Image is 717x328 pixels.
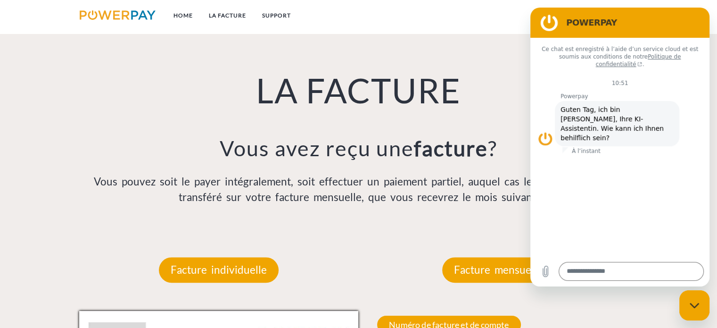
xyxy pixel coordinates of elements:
[201,7,254,24] a: LA FACTURE
[79,174,638,206] p: Vous pouvez soit le payer intégralement, soit effectuer un paiement partiel, auquel cas le solde ...
[79,135,638,161] h3: Vous avez reçu une ?
[80,10,156,20] img: logo-powerpay.svg
[165,7,201,24] a: Home
[442,257,554,283] p: Facture mensuelle
[414,135,488,161] b: facture
[679,290,709,320] iframe: Bouton de lancement de la fenêtre de messagerie, conversation en cours
[530,8,709,286] iframe: Fenêtre de messagerie
[159,257,279,283] p: Facture individuelle
[79,69,638,111] h1: LA FACTURE
[254,7,299,24] a: Support
[593,7,618,24] a: CG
